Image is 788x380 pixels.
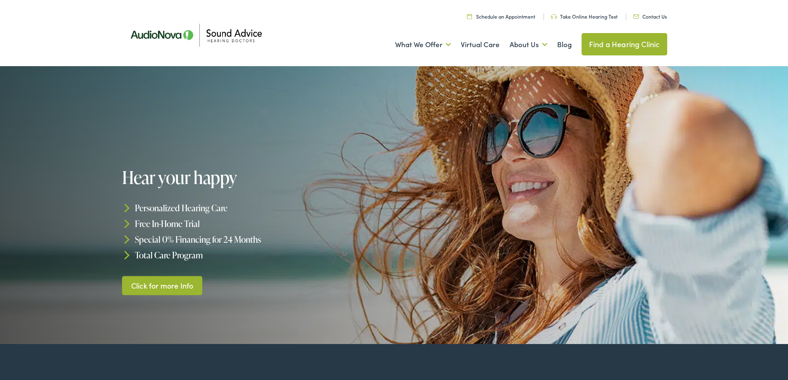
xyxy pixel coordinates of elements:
li: Special 0% Financing for 24 Months [122,232,398,247]
img: Icon representing mail communication in a unique green color, indicative of contact or communicat... [633,14,639,19]
a: Click for more Info [122,276,202,295]
li: Total Care Program [122,247,398,263]
a: What We Offer [395,29,451,60]
h1: Hear your happy [122,168,374,187]
li: Personalized Hearing Care [122,200,398,216]
a: Schedule an Appointment [467,13,535,20]
img: Headphone icon in a unique green color, suggesting audio-related services or features. [551,14,557,19]
a: Blog [557,29,572,60]
a: Contact Us [633,13,667,20]
a: Take Online Hearing Test [551,13,618,20]
a: Find a Hearing Clinic [582,33,667,55]
img: Calendar icon in a unique green color, symbolizing scheduling or date-related features. [467,14,472,19]
a: Virtual Care [461,29,500,60]
a: About Us [510,29,547,60]
li: Free In-Home Trial [122,216,398,232]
